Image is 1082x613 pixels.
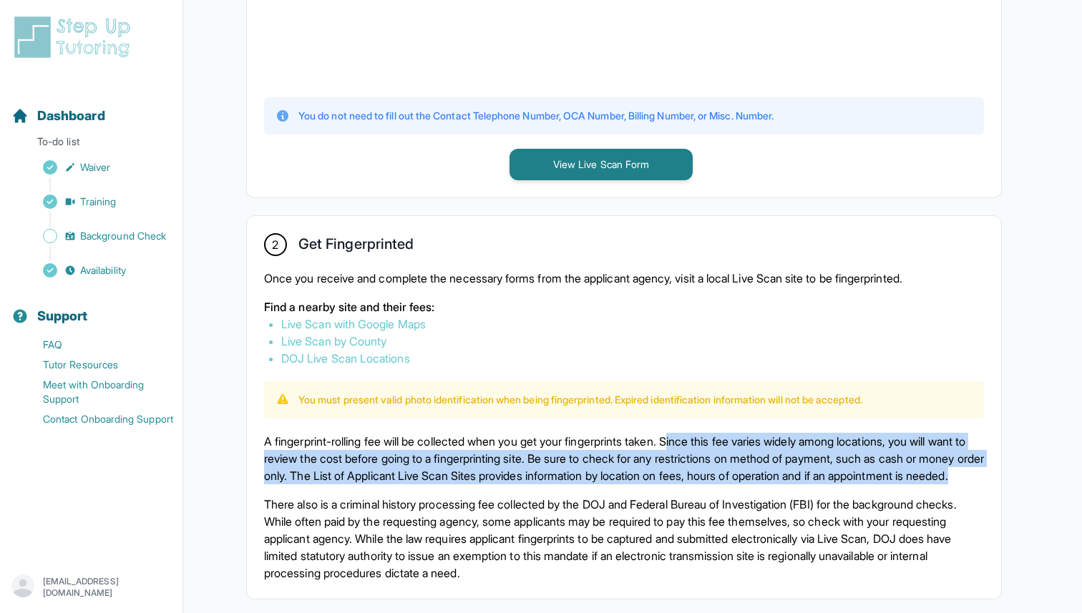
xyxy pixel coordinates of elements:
a: View Live Scan Form [510,157,693,171]
p: Find a nearby site and their fees: [264,298,984,315]
a: FAQ [11,335,182,355]
p: There also is a criminal history processing fee collected by the DOJ and Federal Bureau of Invest... [264,496,984,582]
p: [EMAIL_ADDRESS][DOMAIN_NAME] [43,576,171,599]
span: Availability [80,263,126,278]
span: Support [37,306,88,326]
a: Waiver [11,157,182,177]
a: Live Scan by County [281,334,386,348]
p: Once you receive and complete the necessary forms from the applicant agency, visit a local Live S... [264,270,984,287]
span: Dashboard [37,106,105,126]
a: Live Scan with Google Maps [281,317,426,331]
p: A fingerprint-rolling fee will be collected when you get your fingerprints taken. Since this fee ... [264,433,984,484]
a: Training [11,192,182,212]
button: View Live Scan Form [510,149,693,180]
a: Meet with Onboarding Support [11,375,182,409]
span: Training [80,195,117,209]
a: DOJ Live Scan Locations [281,351,410,366]
a: Dashboard [11,106,105,126]
button: Support [6,283,177,332]
span: 2 [272,236,278,253]
a: Background Check [11,226,182,246]
a: Contact Onboarding Support [11,409,182,429]
span: Waiver [80,160,110,175]
a: Availability [11,260,182,280]
p: To-do list [6,134,177,155]
p: You must present valid photo identification when being fingerprinted. Expired identification info... [298,393,862,407]
h2: Get Fingerprinted [298,235,414,258]
p: You do not need to fill out the Contact Telephone Number, OCA Number, Billing Number, or Misc. Nu... [298,109,774,123]
img: logo [11,14,139,60]
a: Tutor Resources [11,355,182,375]
button: Dashboard [6,83,177,132]
button: [EMAIL_ADDRESS][DOMAIN_NAME] [11,574,171,600]
span: Background Check [80,229,166,243]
